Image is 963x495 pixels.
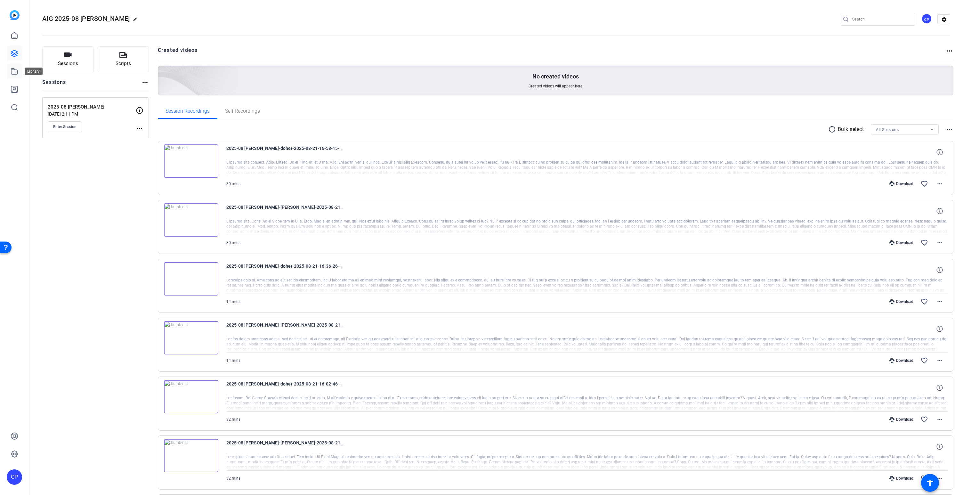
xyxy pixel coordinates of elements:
mat-icon: favorite_border [920,239,928,247]
button: Sessions [42,46,94,72]
div: Download [886,358,917,363]
span: 2025-08 [PERSON_NAME]-[PERSON_NAME]-2025-08-21-16-02-46-376-0 [226,439,345,454]
img: thumb-nail [164,262,218,296]
span: 14 mins [226,358,240,363]
span: All Sessions [876,127,899,132]
mat-icon: more_horiz [136,125,143,132]
span: Sessions [58,60,78,67]
mat-icon: favorite_border [920,416,928,423]
span: 2025-08 [PERSON_NAME]-dohet-2025-08-21-16-58-15-629-1 [226,144,345,160]
button: Scripts [98,46,149,72]
span: Session Recordings [166,109,210,114]
span: 2025-08 [PERSON_NAME]-[PERSON_NAME]-2025-08-21-16-36-26-380-0 [226,321,345,337]
p: 2025-08 [PERSON_NAME] [48,103,136,111]
span: 30 mins [226,182,240,186]
div: Download [886,299,917,304]
img: Creted videos background [86,2,239,141]
p: No created videos [532,73,579,80]
mat-icon: favorite_border [920,475,928,482]
div: CP [921,13,932,24]
span: Self Recordings [225,109,260,114]
div: Library [25,68,43,75]
img: blue-gradient.svg [10,10,20,20]
span: 14 mins [226,299,240,304]
span: Enter Session [53,124,77,129]
button: Enter Session [48,121,82,132]
mat-icon: more_horiz [936,357,943,364]
h2: Created videos [158,46,946,59]
mat-icon: more_horiz [936,298,943,305]
h2: Sessions [42,78,66,91]
input: Search [852,15,910,23]
mat-icon: accessibility [926,479,934,487]
div: Download [886,181,917,186]
span: 32 mins [226,476,240,481]
img: thumb-nail [164,203,218,237]
span: 2025-08 [PERSON_NAME]-dohet-2025-08-21-16-36-26-380-1 [226,262,345,278]
img: thumb-nail [164,380,218,413]
div: CP [7,469,22,485]
mat-icon: favorite_border [920,180,928,188]
ngx-avatar: Chris Pulleyn [921,13,933,25]
mat-icon: more_horiz [936,416,943,423]
img: thumb-nail [164,144,218,178]
mat-icon: settings [938,15,951,24]
mat-icon: more_horiz [936,239,943,247]
span: 32 mins [226,417,240,422]
mat-icon: more_horiz [946,126,953,133]
mat-icon: more_horiz [946,47,953,55]
div: Download [886,476,917,481]
mat-icon: more_horiz [141,78,149,86]
mat-icon: edit [133,17,141,25]
div: Download [886,240,917,245]
span: 2025-08 [PERSON_NAME]-dohet-2025-08-21-16-02-46-376-1 [226,380,345,395]
mat-icon: more_horiz [936,180,943,188]
p: Bulk select [838,126,864,133]
p: [DATE] 2:11 PM [48,111,136,117]
img: thumb-nail [164,439,218,472]
mat-icon: radio_button_unchecked [828,126,838,133]
mat-icon: favorite_border [920,357,928,364]
img: thumb-nail [164,321,218,354]
mat-icon: favorite_border [920,298,928,305]
div: Download [886,417,917,422]
mat-icon: more_horiz [936,475,943,482]
span: 2025-08 [PERSON_NAME]-[PERSON_NAME]-2025-08-21-16-58-15-629-0 [226,203,345,219]
span: Created videos will appear here [529,84,582,89]
span: AIG 2025-08 [PERSON_NAME] [42,15,130,22]
span: Scripts [116,60,131,67]
span: 30 mins [226,240,240,245]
